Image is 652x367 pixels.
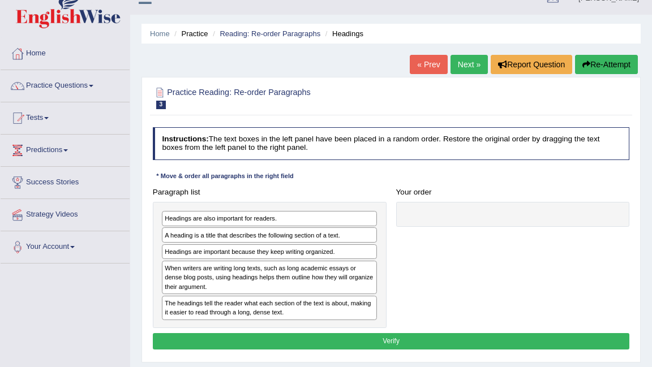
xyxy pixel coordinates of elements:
button: Re-Attempt [575,55,638,74]
div: Headings are also important for readers. [162,211,377,226]
div: Headings are important because they keep writing organized. [162,244,377,260]
a: Practice Questions [1,70,130,98]
h4: Paragraph list [153,188,387,197]
h2: Practice Reading: Re-order Paragraphs [153,85,448,109]
a: Home [150,29,170,38]
a: Success Stories [1,167,130,195]
button: Report Question [491,55,572,74]
li: Practice [171,28,208,39]
div: The headings tell the reader what each section of the text is about, making it easier to read thr... [162,296,377,320]
div: When writers are writing long texts, such as long academic essays or dense blog posts, using head... [162,261,377,294]
div: A heading is a title that describes the following section of a text. [162,227,377,243]
a: Your Account [1,231,130,260]
span: 3 [156,101,166,109]
a: Tests [1,102,130,131]
a: Home [1,38,130,66]
div: * Move & order all paragraphs in the right field [153,172,298,182]
a: Reading: Re-order Paragraphs [220,29,320,38]
button: Verify [153,333,630,349]
h4: The text boxes in the left panel have been placed in a random order. Restore the original order b... [153,127,630,159]
h4: Your order [396,188,630,197]
b: Instructions: [162,135,208,143]
a: Predictions [1,135,130,163]
a: Strategy Videos [1,199,130,227]
a: Next » [451,55,488,74]
li: Headings [323,28,363,39]
a: « Prev [410,55,447,74]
